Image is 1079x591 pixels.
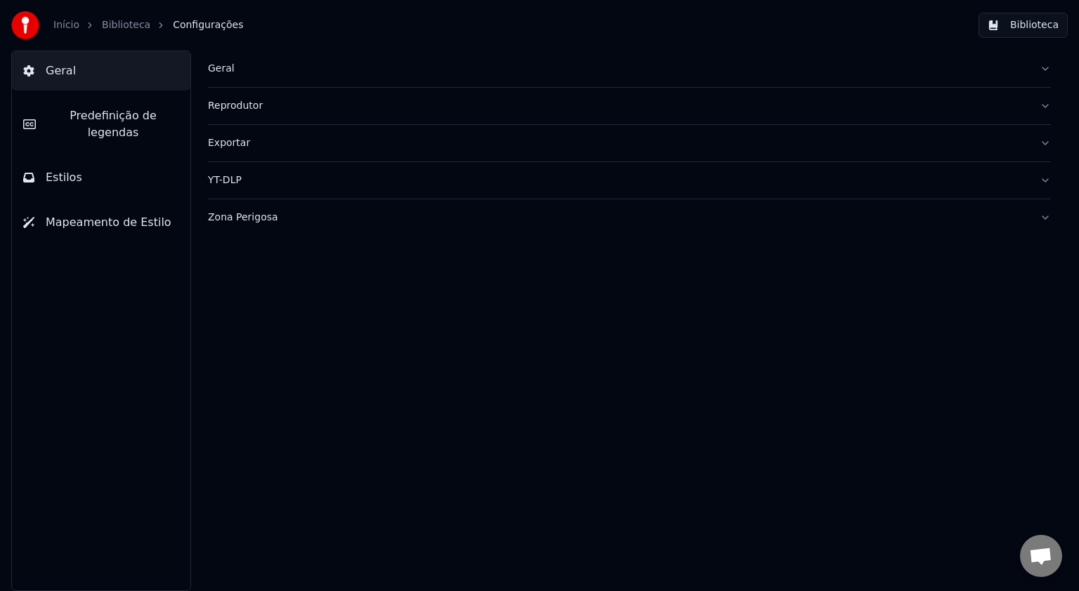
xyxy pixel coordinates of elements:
[12,96,190,152] button: Predefinição de legendas
[12,158,190,197] button: Estilos
[12,203,190,242] button: Mapeamento de Estilo
[46,62,76,79] span: Geral
[208,62,1028,76] div: Geral
[46,169,82,186] span: Estilos
[53,18,79,32] a: Início
[208,125,1051,161] button: Exportar
[11,11,39,39] img: youka
[208,88,1051,124] button: Reprodutor
[102,18,150,32] a: Biblioteca
[47,107,179,141] span: Predefinição de legendas
[12,51,190,91] button: Geral
[46,214,171,231] span: Mapeamento de Estilo
[208,199,1051,236] button: Zona Perigosa
[208,173,1028,187] div: YT-DLP
[208,51,1051,87] button: Geral
[979,13,1068,38] button: Biblioteca
[53,18,243,32] nav: breadcrumb
[208,162,1051,199] button: YT-DLP
[208,136,1028,150] div: Exportar
[173,18,243,32] span: Configurações
[208,99,1028,113] div: Reprodutor
[208,211,1028,225] div: Zona Perigosa
[1020,535,1062,577] a: Bate-papo aberto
